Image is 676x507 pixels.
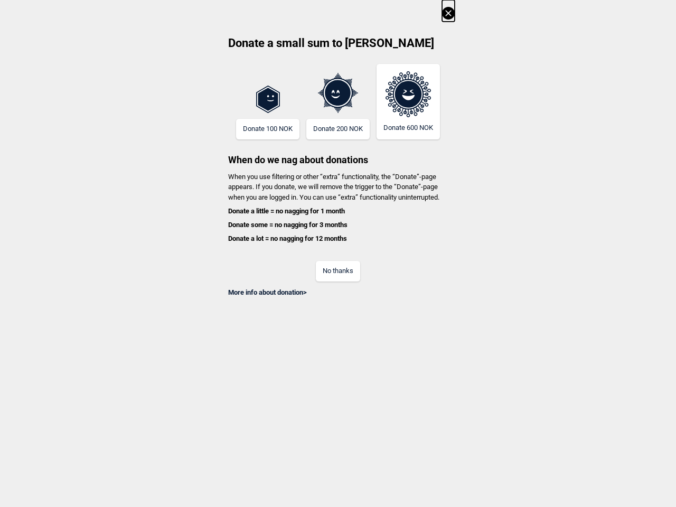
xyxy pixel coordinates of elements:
h2: Donate a small sum to [PERSON_NAME] [221,35,455,59]
p: When you use filtering or other “extra” functionality, the “Donate”-page appears. If you donate, ... [221,172,455,244]
button: Donate 100 NOK [236,119,299,139]
h3: When do we nag about donations [221,139,455,166]
a: More info about donation> [228,288,307,296]
button: No thanks [316,261,360,281]
button: Donate 200 NOK [306,119,370,139]
b: Donate a little = no nagging for 1 month [228,207,345,215]
b: Donate a lot = no nagging for 12 months [228,234,347,242]
b: Donate some = no nagging for 3 months [228,221,348,229]
button: Donate 600 NOK [377,64,440,139]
